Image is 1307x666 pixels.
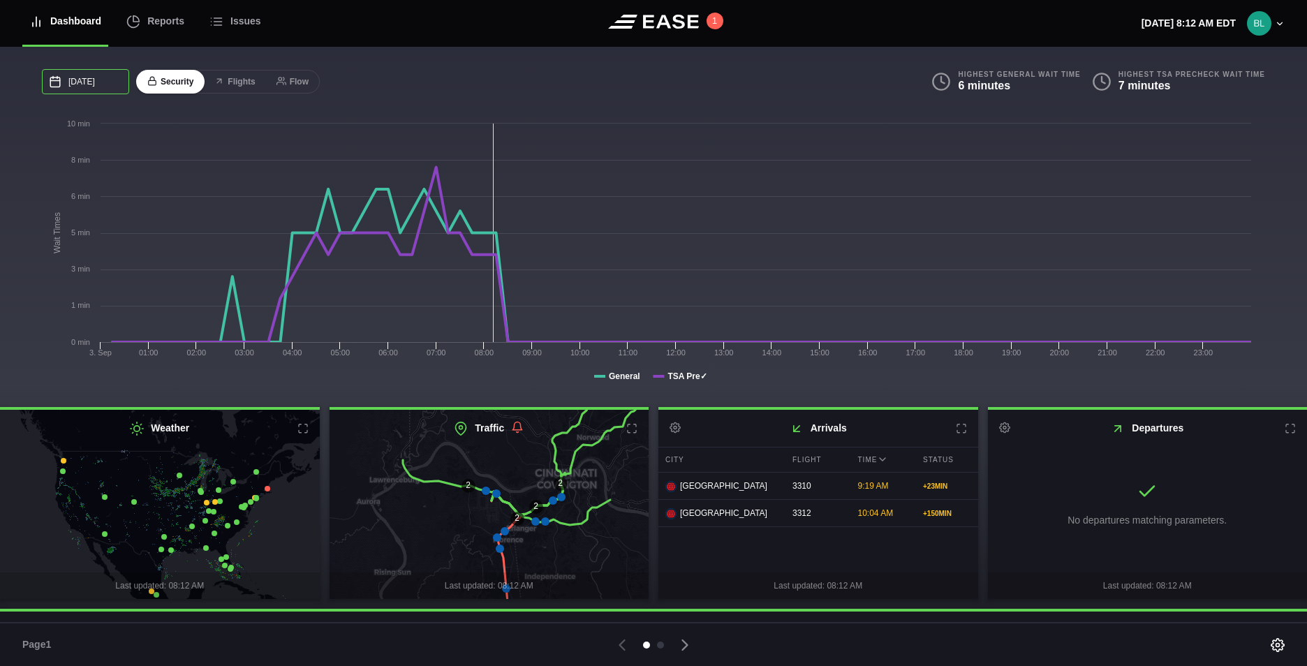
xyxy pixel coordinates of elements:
[714,348,734,357] text: 13:00
[707,13,723,29] button: 1
[609,371,640,381] tspan: General
[619,348,638,357] text: 11:00
[89,348,112,357] tspan: 3. Sep
[187,348,207,357] text: 02:00
[475,348,494,357] text: 08:00
[1118,80,1171,91] b: 7 minutes
[658,410,978,447] h2: Arrivals
[954,348,973,357] text: 18:00
[858,481,889,491] span: 9:19 AM
[71,338,90,346] tspan: 0 min
[1194,348,1213,357] text: 23:00
[810,348,829,357] text: 15:00
[667,371,707,381] tspan: TSA Pre✓
[1002,348,1021,357] text: 19:00
[785,473,848,499] div: 3310
[510,512,524,526] div: 2
[858,508,894,518] span: 10:04 AM
[427,348,446,357] text: 07:00
[1142,16,1236,31] p: [DATE] 8:12 AM EDT
[52,212,62,253] tspan: Wait Times
[203,70,266,94] button: Flights
[658,447,782,472] div: City
[923,508,971,519] div: + 150 MIN
[71,192,90,200] tspan: 6 min
[378,348,398,357] text: 06:00
[330,410,649,447] h2: Traffic
[762,348,782,357] text: 14:00
[1247,11,1271,36] img: 893b3d76980b73e74f11b7545b8f97b1
[1098,348,1117,357] text: 21:00
[330,572,649,599] div: Last updated: 08:12 AM
[680,480,767,492] span: [GEOGRAPHIC_DATA]
[1050,348,1070,357] text: 20:00
[858,348,878,357] text: 16:00
[331,348,350,357] text: 05:00
[22,637,57,652] span: Page 1
[570,348,590,357] text: 10:00
[1146,348,1165,357] text: 22:00
[71,301,90,309] tspan: 1 min
[658,572,978,599] div: Last updated: 08:12 AM
[554,477,568,491] div: 2
[785,500,848,526] div: 3312
[67,119,90,128] tspan: 10 min
[851,447,913,472] div: Time
[906,348,926,357] text: 17:00
[666,348,686,357] text: 12:00
[1068,513,1227,528] p: No departures matching parameters.
[235,348,254,357] text: 03:00
[71,265,90,273] tspan: 3 min
[42,69,129,94] input: mm/dd/yyyy
[785,447,848,472] div: Flight
[958,80,1010,91] b: 6 minutes
[958,70,1080,79] b: Highest General Wait Time
[923,481,971,491] div: + 23 MIN
[265,70,320,94] button: Flow
[71,228,90,237] tspan: 5 min
[71,156,90,164] tspan: 8 min
[283,348,302,357] text: 04:00
[136,70,205,94] button: Security
[1118,70,1265,79] b: Highest TSA PreCheck Wait Time
[522,348,542,357] text: 09:00
[139,348,158,357] text: 01:00
[461,479,475,493] div: 2
[529,500,543,514] div: 2
[680,507,767,519] span: [GEOGRAPHIC_DATA]
[916,447,978,472] div: Status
